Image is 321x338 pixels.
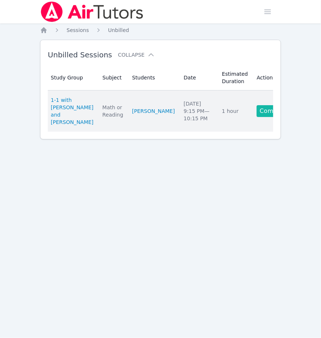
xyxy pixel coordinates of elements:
[40,1,144,22] img: Air Tutors
[218,65,253,90] th: Estimated Duration
[132,107,175,115] a: [PERSON_NAME]
[48,50,112,59] span: Unbilled Sessions
[98,65,128,90] th: Subject
[118,51,155,58] button: Collapse
[252,65,296,90] th: Actions
[102,104,123,118] div: Math or Reading
[128,65,179,90] th: Students
[179,65,218,90] th: Date
[108,26,129,34] a: Unbilled
[40,26,281,34] nav: Breadcrumb
[67,26,89,34] a: Sessions
[48,90,296,132] tr: 1-1 with [PERSON_NAME] and [PERSON_NAME]Math or Reading[PERSON_NAME][DATE]9:15 PM—10:15 PM1 hourC...
[51,96,93,126] a: 1-1 with [PERSON_NAME] and [PERSON_NAME]
[222,107,248,115] div: 1 hour
[184,100,213,122] div: [DATE] 9:15 PM — 10:15 PM
[257,105,292,117] a: Complete
[48,65,98,90] th: Study Group
[67,27,89,33] span: Sessions
[108,27,129,33] span: Unbilled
